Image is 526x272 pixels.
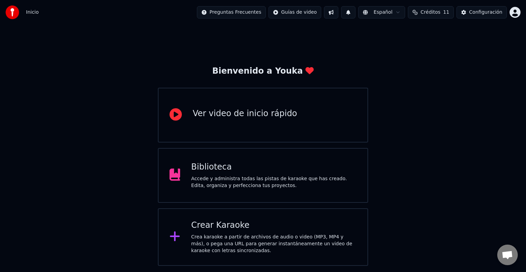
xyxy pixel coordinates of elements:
[191,175,356,189] div: Accede y administra todas las pistas de karaoke que has creado. Edita, organiza y perfecciona tus...
[191,234,356,254] div: Crea karaoke a partir de archivos de audio o video (MP3, MP4 y más), o pega una URL para generar ...
[197,6,266,18] button: Preguntas Frecuentes
[268,6,321,18] button: Guías de video
[5,5,19,19] img: youka
[26,9,39,16] nav: breadcrumb
[456,6,507,18] button: Configuración
[193,108,297,119] div: Ver video de inicio rápido
[469,9,502,16] div: Configuración
[191,162,356,173] div: Biblioteca
[408,6,454,18] button: Créditos11
[421,9,440,16] span: Créditos
[26,9,39,16] span: Inicio
[443,9,449,16] span: 11
[191,220,356,231] div: Crear Karaoke
[212,66,314,77] div: Bienvenido a Youka
[497,245,518,265] div: Chat abierto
